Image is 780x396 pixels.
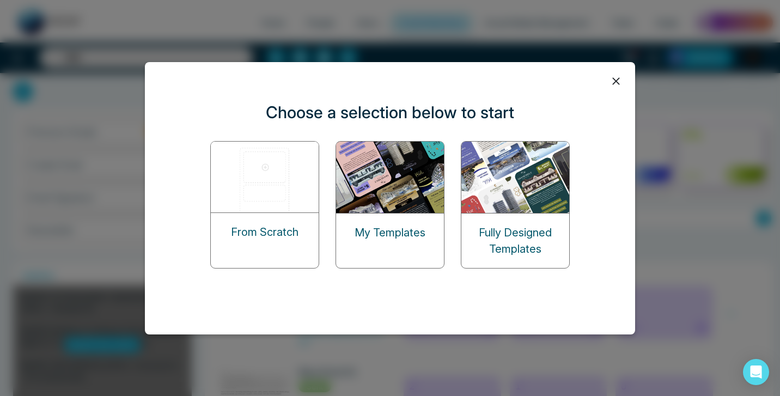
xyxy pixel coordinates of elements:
[231,224,298,240] p: From Scratch
[211,142,320,212] img: start-from-scratch.png
[336,142,445,213] img: my-templates.png
[461,142,570,213] img: designed-templates.png
[461,224,569,257] p: Fully Designed Templates
[355,224,425,241] p: My Templates
[266,100,514,125] p: Choose a selection below to start
[743,359,769,385] div: Open Intercom Messenger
